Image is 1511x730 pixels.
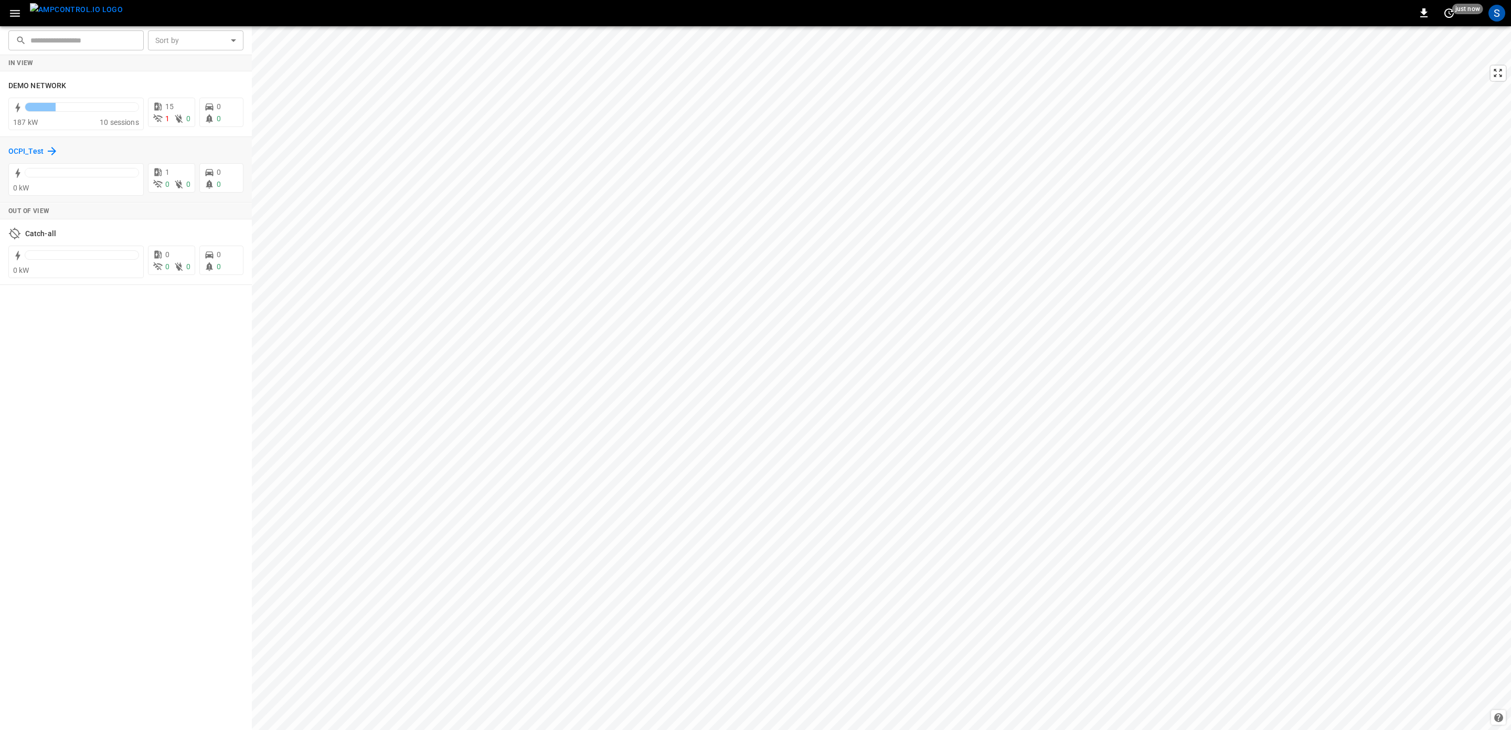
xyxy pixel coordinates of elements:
span: 0 [217,250,221,259]
span: 187 kW [13,118,38,126]
span: 0 kW [13,266,29,274]
span: 10 sessions [100,118,139,126]
canvas: Map [252,26,1511,730]
span: 0 [186,114,190,123]
span: 0 [217,114,221,123]
span: just now [1452,4,1483,14]
h6: OCPI_Test [8,146,44,157]
h6: Catch-all [25,228,56,240]
strong: In View [8,59,34,67]
span: 0 [165,250,169,259]
img: ampcontrol.io logo [30,3,123,16]
strong: Out of View [8,207,49,215]
span: 0 [165,180,169,188]
span: 0 [217,262,221,271]
h6: DEMO NETWORK [8,80,66,92]
span: 1 [165,168,169,176]
span: 0 [186,262,190,271]
span: 0 [165,262,169,271]
span: 15 [165,102,174,111]
button: set refresh interval [1441,5,1457,22]
span: 0 kW [13,184,29,192]
span: 0 [186,180,190,188]
div: profile-icon [1488,5,1505,22]
span: 0 [217,180,221,188]
span: 0 [217,168,221,176]
span: 1 [165,114,169,123]
span: 0 [217,102,221,111]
